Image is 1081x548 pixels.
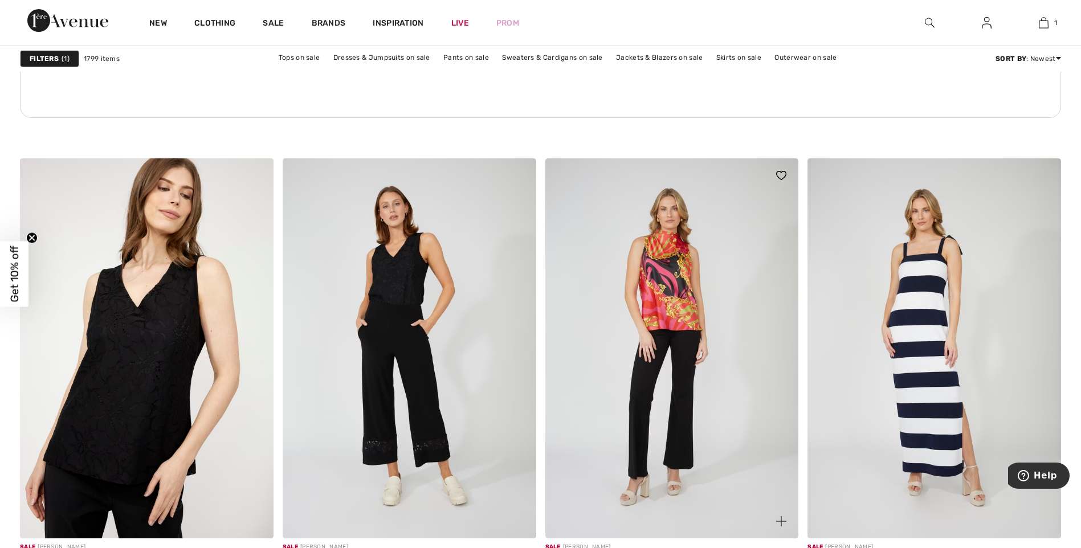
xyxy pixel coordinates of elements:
[996,54,1061,64] div: : Newest
[776,516,786,526] img: plus_v2.svg
[982,16,992,30] img: My Info
[973,16,1001,30] a: Sign In
[273,50,326,65] a: Tops on sale
[769,50,842,65] a: Outerwear on sale
[328,50,436,65] a: Dresses & Jumpsuits on sale
[545,158,799,538] a: Chic Sleeveless Pullover Style 251219. Pink/red
[149,18,167,30] a: New
[194,18,235,30] a: Clothing
[1015,16,1071,30] a: 1
[496,17,519,29] a: Prom
[263,18,284,30] a: Sale
[373,18,423,30] span: Inspiration
[1039,16,1049,30] img: My Bag
[451,17,469,29] a: Live
[27,9,108,32] img: 1ère Avenue
[62,54,70,64] span: 1
[8,246,21,302] span: Get 10% off
[20,158,274,538] img: Floral V-Neck Pullover Style 251267. Black
[84,54,120,64] span: 1799 items
[312,18,346,30] a: Brands
[807,158,1061,538] img: Maxi A-Line Striped Dress Style 251188. Navy/White
[776,171,786,180] img: heart_black_full.svg
[1054,18,1057,28] span: 1
[30,54,59,64] strong: Filters
[711,50,767,65] a: Skirts on sale
[26,232,38,244] button: Close teaser
[925,16,935,30] img: search the website
[438,50,495,65] a: Pants on sale
[283,158,536,538] img: Embroidered High-Waisted Trousers Style 251266. Black
[496,50,608,65] a: Sweaters & Cardigans on sale
[610,50,709,65] a: Jackets & Blazers on sale
[1008,463,1070,491] iframe: Opens a widget where you can find more information
[996,55,1026,63] strong: Sort By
